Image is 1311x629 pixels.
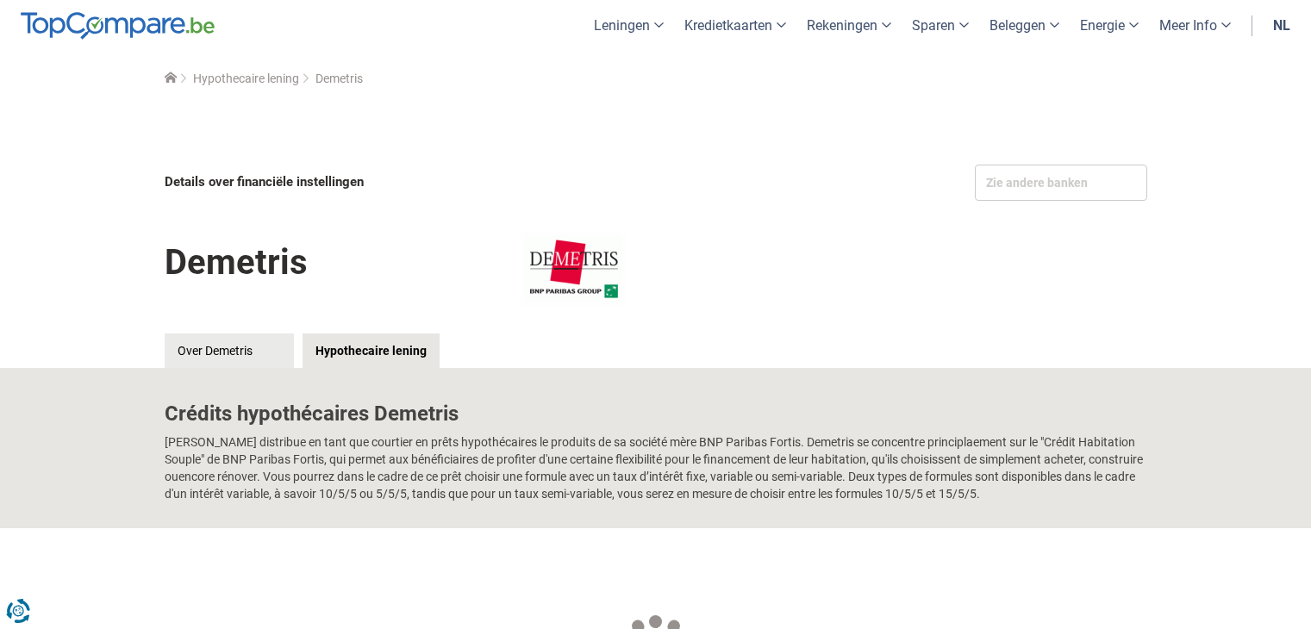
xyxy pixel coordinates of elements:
[165,433,1147,502] p: [PERSON_NAME] distribue en tant que courtier en prêts hypothécaires le produits de sa société mèr...
[303,333,440,368] a: Hypothecaire lening
[193,72,299,85] a: Hypothecaire lening
[21,12,215,40] img: TopCompare
[165,333,294,368] a: Over Demetris
[165,165,651,200] div: Details over financiële instellingen
[165,72,177,85] a: Home
[165,402,459,426] b: Crédits hypothécaires Demetris
[975,165,1147,201] div: Zie andere banken
[315,72,363,85] span: Demetris
[165,230,308,295] h1: Demetris
[488,226,660,312] img: Demetris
